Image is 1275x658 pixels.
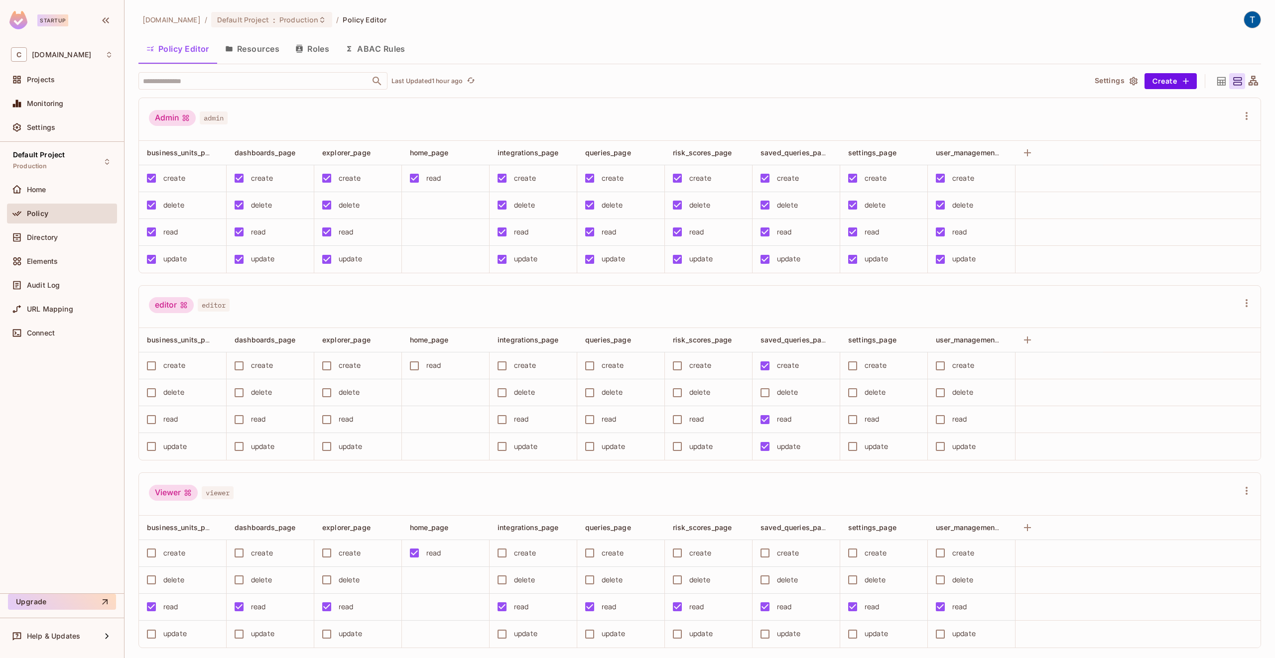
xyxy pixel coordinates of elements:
span: Home [27,186,46,194]
div: delete [777,574,798,585]
span: Production [279,15,318,24]
button: Create [1145,73,1197,89]
div: update [689,253,713,264]
div: read [777,601,792,612]
div: read [251,414,266,425]
div: read [777,226,792,237]
span: Elements [27,257,58,265]
div: update [865,441,888,452]
div: delete [514,574,535,585]
div: delete [777,387,798,398]
span: saved_queries_page [761,523,830,532]
div: create [602,548,624,558]
div: delete [952,200,973,211]
div: delete [689,387,710,398]
span: queries_page [585,523,631,532]
span: settings_page [848,523,896,532]
span: explorer_page [322,523,371,532]
div: read [426,360,441,371]
div: create [865,548,887,558]
div: create [777,548,799,558]
div: update [952,253,976,264]
div: read [689,226,704,237]
span: business_units_page [147,523,218,532]
span: risk_scores_page [673,148,732,157]
div: Startup [37,14,68,26]
div: create [163,548,185,558]
div: read [426,173,441,184]
div: create [251,548,273,558]
div: delete [602,574,623,585]
div: update [777,628,800,639]
div: read [952,226,967,237]
div: update [339,253,362,264]
img: SReyMgAAAABJRU5ErkJggg== [9,11,27,29]
div: delete [952,574,973,585]
div: read [602,414,617,425]
div: read [163,601,178,612]
div: delete [689,574,710,585]
span: dashboards_page [235,335,295,344]
span: : [272,16,276,24]
div: update [952,441,976,452]
span: risk_scores_page [673,523,732,532]
span: saved_queries_page [761,335,830,344]
div: create [339,548,361,558]
div: read [514,414,529,425]
div: delete [689,200,710,211]
div: create [952,173,974,184]
div: delete [163,387,184,398]
span: Connect [27,329,55,337]
span: business_units_page [147,148,218,157]
div: create [777,173,799,184]
div: update [514,628,537,639]
div: delete [777,200,798,211]
span: Click to refresh data [463,75,477,87]
div: update [602,628,625,639]
div: update [163,628,187,639]
div: create [251,360,273,371]
span: dashboards_page [235,523,295,532]
div: editor [149,297,194,313]
span: dashboards_page [235,148,295,157]
div: create [952,548,974,558]
span: home_page [410,335,448,344]
div: update [514,441,537,452]
button: Roles [287,36,337,61]
span: home_page [410,148,448,157]
div: create [952,360,974,371]
div: delete [339,200,360,211]
div: read [339,601,354,612]
div: read [602,226,617,237]
div: create [514,360,536,371]
div: update [339,441,362,452]
div: read [865,414,880,425]
div: Viewer [149,485,198,501]
div: update [251,253,274,264]
div: create [777,360,799,371]
div: update [602,441,625,452]
div: read [339,414,354,425]
span: Default Project [217,15,269,24]
span: user_management_page [936,523,1018,532]
div: update [163,253,187,264]
div: delete [514,387,535,398]
div: create [163,360,185,371]
button: Open [370,74,384,88]
div: read [251,226,266,237]
div: create [514,548,536,558]
div: Admin [149,110,196,126]
div: delete [952,387,973,398]
div: read [689,414,704,425]
div: create [602,173,624,184]
span: Projects [27,76,55,84]
div: delete [865,387,886,398]
div: update [163,441,187,452]
div: update [689,628,713,639]
div: delete [339,574,360,585]
p: Last Updated 1 hour ago [391,77,463,85]
button: Policy Editor [138,36,217,61]
li: / [205,15,207,24]
span: Monitoring [27,100,64,108]
span: settings_page [848,335,896,344]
